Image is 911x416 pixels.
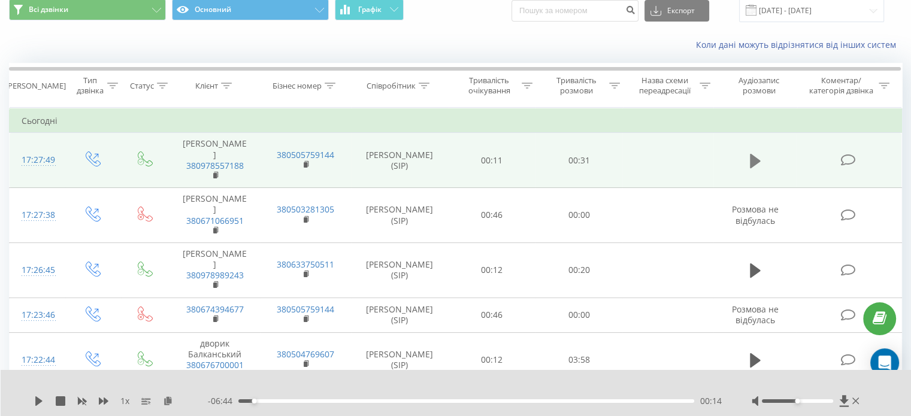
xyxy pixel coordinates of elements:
[186,303,244,315] a: 380674394677
[546,75,606,96] div: Тривалість розмови
[724,75,794,96] div: Аудіозапис розмови
[186,160,244,171] a: 380978557188
[120,395,129,407] span: 1 x
[170,242,260,297] td: [PERSON_NAME]
[277,204,334,215] a: 380503281305
[449,242,535,297] td: 00:12
[186,359,244,371] a: 380676700001
[170,188,260,243] td: [PERSON_NAME]
[700,395,722,407] span: 00:14
[696,39,902,50] a: Коли дані можуть відрізнятися вiд інших систем
[806,75,876,96] div: Коментар/категорія дзвінка
[459,75,519,96] div: Тривалість очікування
[22,259,53,282] div: 17:26:45
[130,81,154,91] div: Статус
[535,133,622,188] td: 00:31
[22,303,53,327] div: 17:23:46
[186,215,244,226] a: 380671066951
[252,399,256,403] div: Accessibility label
[170,332,260,387] td: дворик Балканський
[358,5,382,14] span: Графік
[277,303,334,315] a: 380505759144
[195,81,218,91] div: Клієнт
[870,348,899,377] div: Open Intercom Messenger
[795,399,800,403] div: Accessibility label
[351,332,449,387] td: [PERSON_NAME] (SIP)
[277,259,334,270] a: 380633750511
[10,109,902,133] td: Сьогодні
[22,348,53,372] div: 17:22:44
[351,133,449,188] td: [PERSON_NAME] (SIP)
[208,395,238,407] span: - 06:44
[732,303,779,326] span: Розмова не відбулась
[732,204,779,226] span: Розмова не відбулась
[634,75,697,96] div: Назва схеми переадресації
[170,133,260,188] td: [PERSON_NAME]
[273,81,322,91] div: Бізнес номер
[535,188,622,243] td: 00:00
[351,297,449,332] td: [PERSON_NAME] (SIP)
[29,5,68,14] span: Всі дзвінки
[351,188,449,243] td: [PERSON_NAME] (SIP)
[535,242,622,297] td: 00:20
[5,81,66,91] div: [PERSON_NAME]
[535,332,622,387] td: 03:58
[351,242,449,297] td: [PERSON_NAME] (SIP)
[75,75,104,96] div: Тип дзвінка
[277,348,334,360] a: 380504769607
[22,148,53,172] div: 17:27:49
[449,332,535,387] td: 00:12
[22,204,53,227] div: 17:27:38
[186,269,244,281] a: 380978989243
[277,149,334,160] a: 380505759144
[535,297,622,332] td: 00:00
[449,188,535,243] td: 00:46
[449,297,535,332] td: 00:46
[367,81,416,91] div: Співробітник
[449,133,535,188] td: 00:11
